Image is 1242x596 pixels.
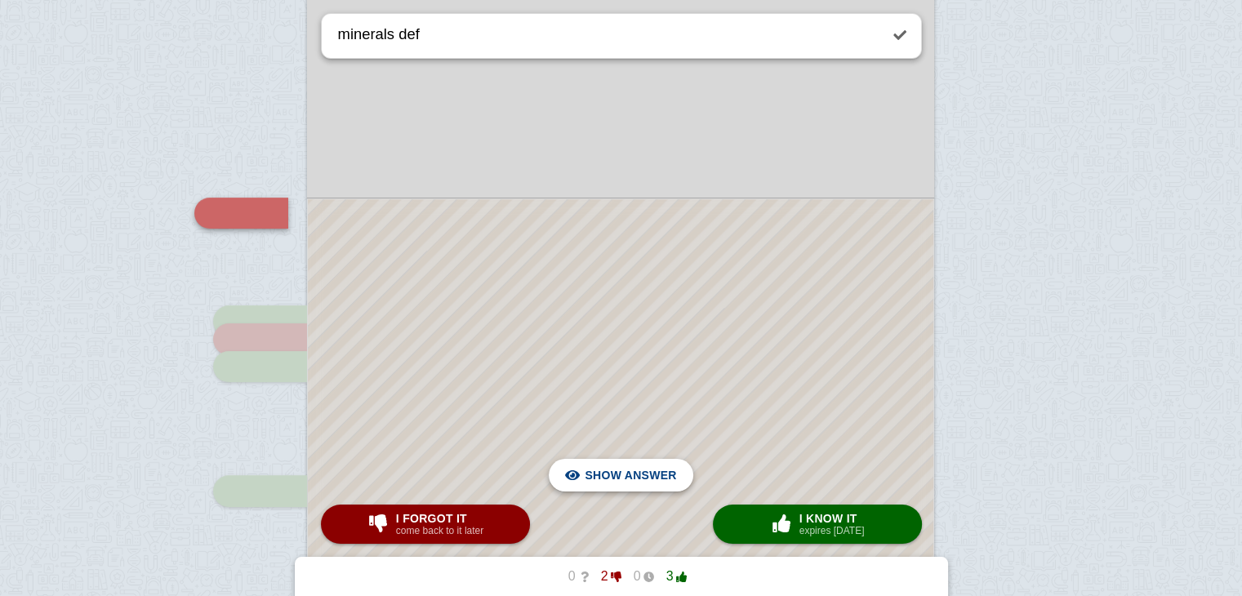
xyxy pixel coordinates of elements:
button: I forgot itcome back to it later [321,505,530,544]
button: 0203 [543,563,700,589]
textarea: minerals def [335,14,879,58]
span: Show answer [585,457,676,493]
span: 2 [589,569,621,584]
span: 3 [654,569,687,584]
span: 0 [556,569,589,584]
small: come back to it later [396,525,483,536]
small: expires [DATE] [799,525,865,536]
span: I forgot it [396,512,483,525]
span: I know it [799,512,865,525]
span: 0 [621,569,654,584]
button: I know itexpires [DATE] [713,505,922,544]
button: Show answer [549,459,692,491]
